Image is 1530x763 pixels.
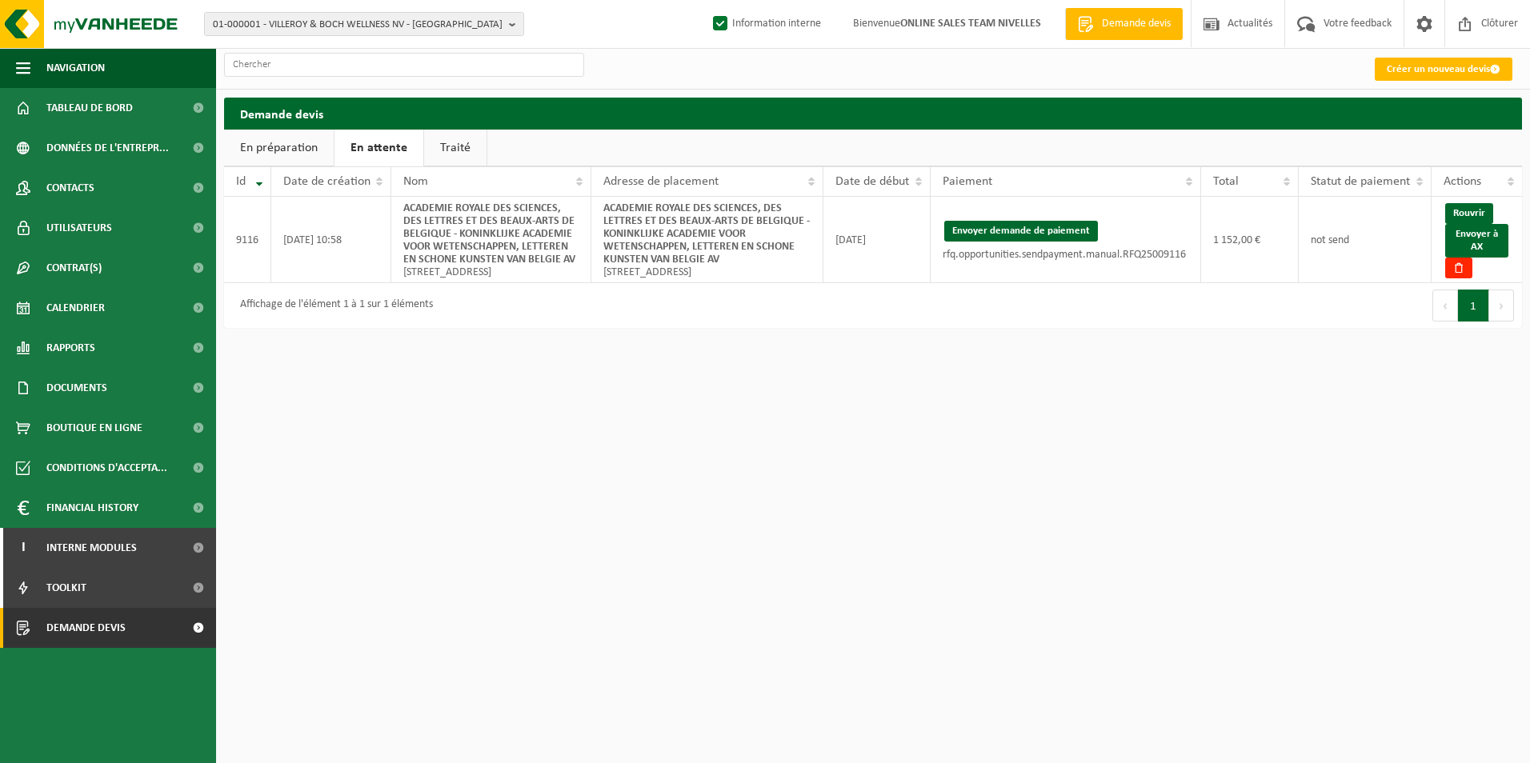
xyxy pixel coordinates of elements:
[236,175,246,188] span: Id
[943,250,1188,261] p: rfq.opportunities.sendpayment.manual.RFQ25009116
[1201,197,1299,283] td: 1 152,00 €
[46,248,102,288] span: Contrat(s)
[46,168,94,208] span: Contacts
[403,175,428,188] span: Nom
[232,291,433,320] div: Affichage de l'élément 1 à 1 sur 1 éléments
[1445,224,1508,258] a: Envoyer à AX
[224,197,271,283] td: 9116
[1213,175,1239,188] span: Total
[46,448,167,488] span: Conditions d'accepta...
[46,488,138,528] span: Financial History
[46,128,169,168] span: Données de l'entrepr...
[900,18,1041,30] strong: ONLINE SALES TEAM NIVELLES
[46,328,95,368] span: Rapports
[424,130,487,166] a: Traité
[224,53,584,77] input: Chercher
[46,528,137,568] span: Interne modules
[944,221,1098,242] button: Envoyer demande de paiement
[16,528,30,568] span: I
[1311,234,1349,246] span: not send
[46,288,105,328] span: Calendrier
[603,202,810,266] strong: ACADEMIE ROYALE DES SCIENCES, DES LETTRES ET DES BEAUX-ARTS DE BELGIQUE - KONINKLIJKE ACADEMIE VO...
[46,208,112,248] span: Utilisateurs
[1065,8,1183,40] a: Demande devis
[1458,290,1489,322] button: 1
[403,202,575,266] strong: ACADEMIE ROYALE DES SCIENCES, DES LETTRES ET DES BEAUX-ARTS DE BELGIQUE - KONINKLIJKE ACADEMIE VO...
[823,197,931,283] td: [DATE]
[46,408,142,448] span: Boutique en ligne
[835,175,909,188] span: Date de début
[1432,290,1458,322] button: Previous
[1489,290,1514,322] button: Next
[46,368,107,408] span: Documents
[1311,175,1410,188] span: Statut de paiement
[46,608,126,648] span: Demande devis
[204,12,524,36] button: 01-000001 - VILLEROY & BOCH WELLNESS NV - [GEOGRAPHIC_DATA]
[213,13,503,37] span: 01-000001 - VILLEROY & BOCH WELLNESS NV - [GEOGRAPHIC_DATA]
[271,197,391,283] td: [DATE] 10:58
[46,568,86,608] span: Toolkit
[591,197,823,283] td: [STREET_ADDRESS]
[1445,203,1493,224] a: Rouvrir
[334,130,423,166] a: En attente
[943,175,992,188] span: Paiement
[224,98,1522,129] h2: Demande devis
[710,12,821,36] label: Information interne
[603,175,719,188] span: Adresse de placement
[283,175,370,188] span: Date de création
[391,197,591,283] td: [STREET_ADDRESS]
[224,130,334,166] a: En préparation
[46,88,133,128] span: Tableau de bord
[1444,175,1481,188] span: Actions
[1098,16,1175,32] span: Demande devis
[46,48,105,88] span: Navigation
[1375,58,1512,81] a: Créer un nouveau devis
